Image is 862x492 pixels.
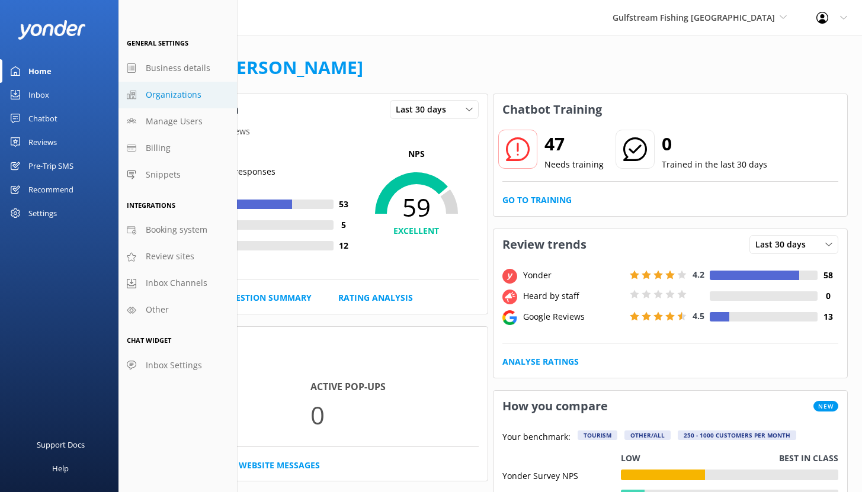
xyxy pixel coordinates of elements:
a: Organizations [118,82,237,108]
h3: Chatbot Training [494,94,611,125]
div: Settings [28,201,57,225]
div: Help [52,456,69,480]
h1: Welcome, [133,53,363,82]
p: 0 [310,395,479,435]
a: Review sites [118,243,237,270]
h5: Rating [142,147,354,160]
h3: Website Chat [133,327,488,358]
img: yonder-white-logo.png [18,20,86,40]
span: 59 [354,192,479,222]
a: Go to Training [502,194,572,207]
span: Last 30 days [755,238,813,251]
div: Heard by staff [520,290,627,303]
p: Low [621,452,640,465]
p: NPS [354,147,479,160]
a: Billing [118,135,237,162]
div: Tourism [578,430,617,440]
span: Inbox Settings [146,359,202,372]
span: Chat Widget [127,336,171,345]
p: | 70 responses [220,165,275,178]
div: Reviews [28,130,57,154]
h4: 0 [818,290,838,303]
a: [PERSON_NAME] [219,55,363,79]
h4: 5 [334,218,354,231]
h4: 58 [818,269,838,282]
p: From all sources of reviews [133,125,488,138]
h3: How you compare [494,391,617,422]
h4: Active Pop-ups [310,380,479,395]
a: Analyse Ratings [502,355,579,368]
span: Snippets [146,168,181,181]
span: 4.2 [693,269,704,280]
h4: 53 [334,198,354,211]
p: Needs training [544,158,604,171]
div: Inbox [28,83,49,107]
span: Last 30 days [396,103,453,116]
span: Manage Users [146,115,203,128]
span: Review sites [146,250,194,263]
a: Booking system [118,217,237,243]
a: Business details [118,55,237,82]
div: Support Docs [37,433,85,456]
div: 250 - 1000 customers per month [678,430,796,440]
p: In the last 30 days [133,358,488,371]
span: General Settings [127,38,188,47]
p: Best in class [779,452,838,465]
p: Trained in the last 30 days [662,158,767,171]
a: Manage Users [118,108,237,135]
span: 4.5 [693,310,704,321]
div: Other/All [624,430,671,440]
div: Yonder [520,269,627,282]
a: Question Summary [223,291,312,304]
a: Rating Analysis [338,291,413,304]
div: Yonder Survey NPS [502,470,621,480]
h4: 12 [334,239,354,252]
div: Recommend [28,178,73,201]
span: Other [146,303,169,316]
div: Pre-Trip SMS [28,154,73,178]
div: Chatbot [28,107,57,130]
span: Booking system [146,223,207,236]
h3: Review trends [494,229,595,260]
div: Google Reviews [520,310,627,323]
h2: 0 [662,130,767,158]
span: Organizations [146,88,201,101]
div: Home [28,59,52,83]
p: Your benchmark: [502,430,571,445]
span: Gulfstream Fishing [GEOGRAPHIC_DATA] [613,12,775,23]
h2: 47 [544,130,604,158]
a: Other [118,297,237,323]
span: Billing [146,142,171,155]
h4: 13 [818,310,838,323]
a: Website Messages [239,459,320,472]
a: Inbox Channels [118,270,237,297]
span: Integrations [127,201,175,210]
h4: EXCELLENT [354,224,479,237]
span: New [813,401,838,411]
a: Inbox Settings [118,352,237,379]
a: Snippets [118,162,237,188]
span: Business details [146,62,210,75]
span: Inbox Channels [146,276,207,290]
